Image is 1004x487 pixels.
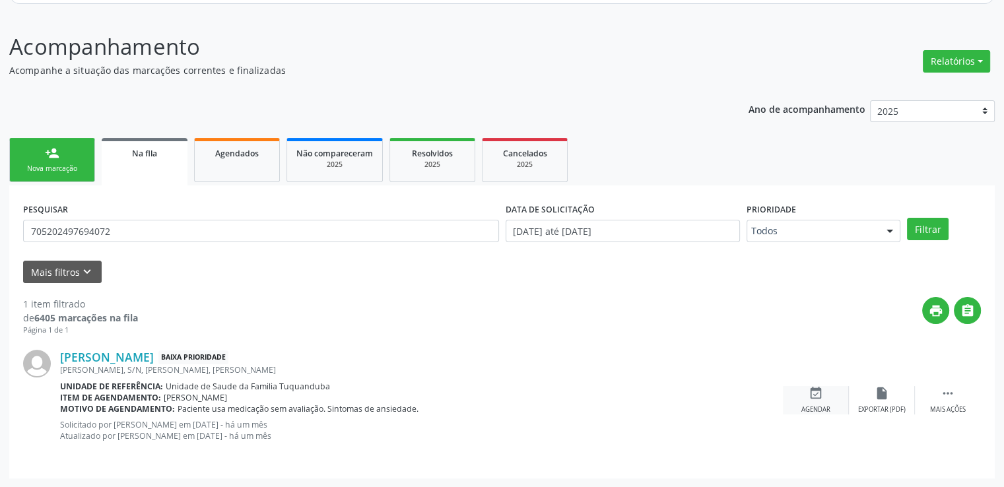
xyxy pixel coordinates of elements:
button: Mais filtroskeyboard_arrow_down [23,261,102,284]
div: 1 item filtrado [23,297,138,311]
i: keyboard_arrow_down [80,265,94,279]
label: Prioridade [747,199,796,220]
strong: 6405 marcações na fila [34,311,138,324]
i: insert_drive_file [875,386,889,401]
button: Filtrar [907,218,949,240]
label: PESQUISAR [23,199,68,220]
i:  [960,304,975,318]
button: print [922,297,949,324]
div: 2025 [296,160,373,170]
div: Mais ações [930,405,966,414]
div: person_add [45,146,59,160]
p: Acompanhe a situação das marcações correntes e finalizadas [9,63,699,77]
input: Nome, CNS [23,220,499,242]
i: event_available [809,386,823,401]
div: [PERSON_NAME], S/N, [PERSON_NAME], [PERSON_NAME] [60,364,783,375]
p: Acompanhamento [9,30,699,63]
input: Selecione um intervalo [506,220,740,242]
span: [PERSON_NAME] [164,392,227,403]
img: img [23,350,51,377]
span: Cancelados [503,148,547,159]
div: Exportar (PDF) [858,405,906,414]
i: print [929,304,943,318]
button:  [954,297,981,324]
b: Item de agendamento: [60,392,161,403]
span: Agendados [215,148,259,159]
span: Na fila [132,148,157,159]
b: Unidade de referência: [60,381,163,392]
span: Todos [751,224,874,238]
span: Baixa Prioridade [158,350,228,364]
div: Página 1 de 1 [23,325,138,336]
span: Unidade de Saude da Familia Tuquanduba [166,381,330,392]
div: Nova marcação [19,164,85,174]
span: Não compareceram [296,148,373,159]
span: Resolvidos [412,148,453,159]
span: Paciente usa medicação sem avaliação. Sintomas de ansiedade. [178,403,418,414]
label: DATA DE SOLICITAÇÃO [506,199,595,220]
button: Relatórios [923,50,990,73]
div: 2025 [399,160,465,170]
div: Agendar [801,405,830,414]
b: Motivo de agendamento: [60,403,175,414]
p: Solicitado por [PERSON_NAME] em [DATE] - há um mês Atualizado por [PERSON_NAME] em [DATE] - há um... [60,419,783,441]
i:  [941,386,955,401]
div: de [23,311,138,325]
p: Ano de acompanhamento [749,100,865,117]
a: [PERSON_NAME] [60,350,154,364]
div: 2025 [492,160,558,170]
